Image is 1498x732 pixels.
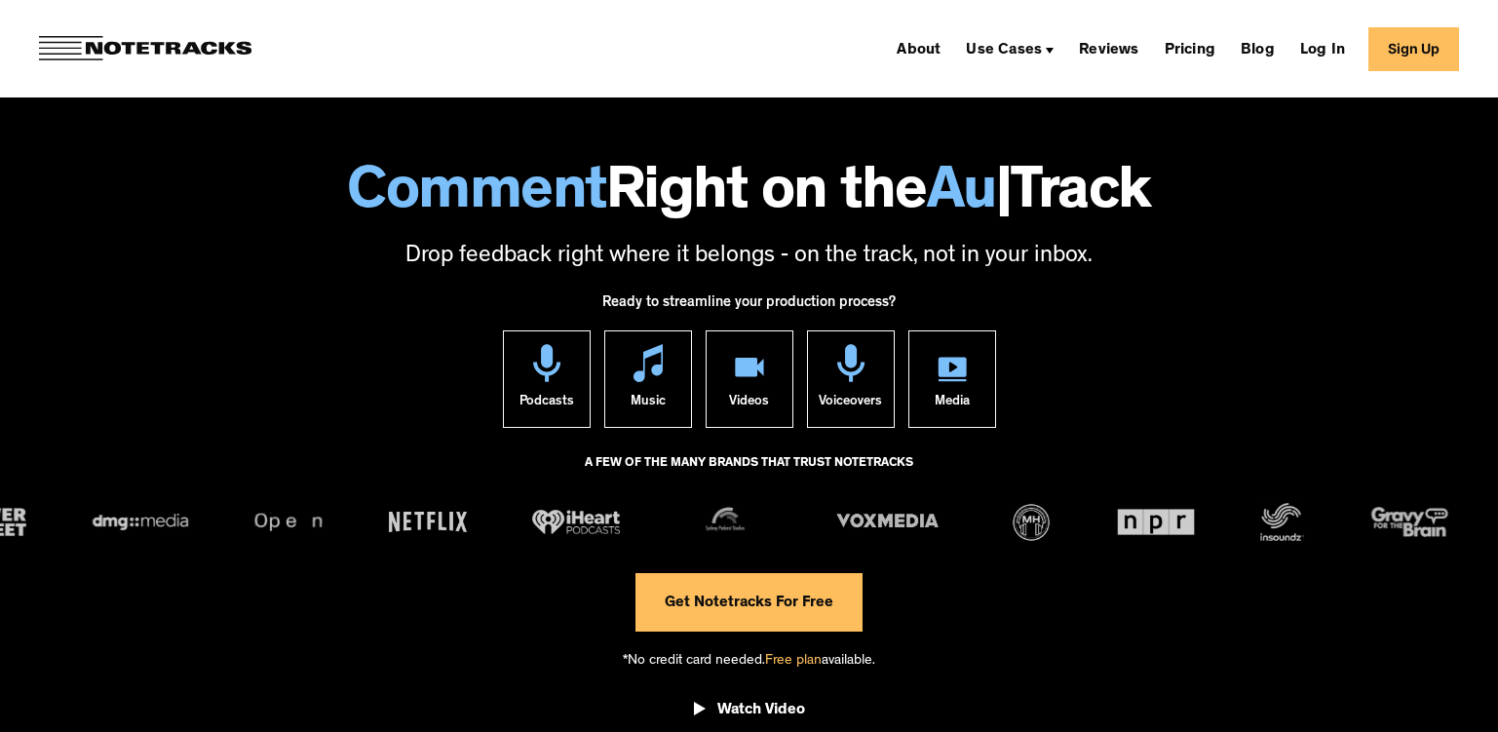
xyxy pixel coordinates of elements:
a: Reviews [1071,33,1146,64]
a: Sign Up [1368,27,1459,71]
div: Videos [729,382,769,427]
div: Media [935,382,970,427]
div: Podcasts [519,382,574,427]
div: A FEW OF THE MANY BRANDS THAT TRUST NOTETRACKS [585,447,913,500]
a: About [889,33,948,64]
a: Pricing [1157,33,1223,64]
span: | [996,166,1012,226]
p: Drop feedback right where it belongs - on the track, not in your inbox. [19,241,1479,274]
span: Comment [347,166,606,226]
div: Ready to streamline your production process? [602,284,896,330]
div: Music [631,382,666,427]
div: Use Cases [966,43,1042,58]
a: Music [604,330,692,428]
a: Blog [1233,33,1283,64]
a: Log In [1292,33,1353,64]
div: Watch Video [717,701,805,720]
h1: Right on the Track [19,166,1479,226]
span: Au [927,166,996,226]
div: *No credit card needed. available. [623,632,875,687]
div: Use Cases [958,33,1061,64]
a: Media [908,330,996,428]
a: Voiceovers [807,330,895,428]
a: Videos [706,330,793,428]
a: Podcasts [503,330,591,428]
span: Free plan [765,654,822,669]
div: Voiceovers [819,382,882,427]
a: Get Notetracks For Free [635,573,863,632]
